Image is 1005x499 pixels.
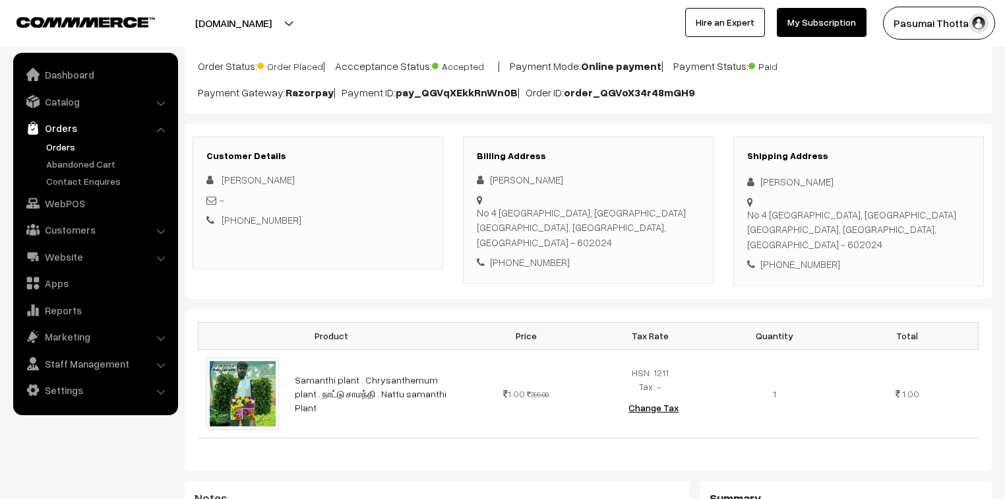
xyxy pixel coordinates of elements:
[477,172,700,187] div: [PERSON_NAME]
[432,56,498,73] span: Accepted
[747,257,970,272] div: [PHONE_NUMBER]
[632,367,669,392] span: HSN: 1211 Tax: -
[16,63,173,86] a: Dashboard
[149,7,318,40] button: [DOMAIN_NAME]
[222,174,295,185] span: [PERSON_NAME]
[836,322,978,349] th: Total
[16,13,132,29] a: COMMMERCE
[206,193,429,208] div: -
[43,157,173,171] a: Abandoned Cart
[16,298,173,322] a: Reports
[286,86,334,99] b: Razorpay
[295,374,446,413] a: Samanthi plant . Chrysanthemum plant . நாட்டு சாமந்தி . Nattu samanthi Plant
[747,150,970,162] h3: Shipping Address
[564,86,695,99] b: order_QGVoX34r48mGH9
[618,393,689,422] button: Change Tax
[16,271,173,295] a: Apps
[198,84,979,100] p: Payment Gateway: | Payment ID: | Order ID:
[16,116,173,140] a: Orders
[16,325,173,349] a: Marketing
[773,388,776,399] span: 1
[198,56,979,74] p: Order Status: | Accceptance Status: | Payment Mode: | Payment Status:
[396,86,518,99] b: pay_QGVqXEkkRnWn0B
[969,13,989,33] img: user
[16,90,173,114] a: Catalog
[712,322,836,349] th: Quantity
[43,174,173,188] a: Contact Enquires
[16,17,155,27] img: COMMMERCE
[198,322,464,349] th: Product
[477,255,700,270] div: [PHONE_NUMBER]
[581,59,661,73] b: Online payment
[206,150,429,162] h3: Customer Details
[747,174,970,189] div: [PERSON_NAME]
[883,7,995,40] button: Pasumai Thotta…
[902,388,919,399] span: 1.00
[16,245,173,269] a: Website
[477,205,700,250] div: No 4 [GEOGRAPHIC_DATA], [GEOGRAPHIC_DATA] [GEOGRAPHIC_DATA], [GEOGRAPHIC_DATA], [GEOGRAPHIC_DATA]...
[527,390,549,399] strike: 399.00
[16,191,173,215] a: WebPOS
[503,388,525,399] span: 1.00
[588,322,712,349] th: Tax Rate
[685,8,765,37] a: Hire an Expert
[222,214,301,226] a: [PHONE_NUMBER]
[748,56,814,73] span: Paid
[16,352,173,376] a: Staff Management
[464,322,588,349] th: Price
[16,378,173,402] a: Settings
[257,56,323,73] span: Order Placed
[16,218,173,242] a: Customers
[477,150,700,162] h3: Billing Address
[777,8,867,37] a: My Subscription
[206,358,279,430] img: IMG_6510.jpeg
[43,140,173,154] a: Orders
[747,207,970,252] div: No 4 [GEOGRAPHIC_DATA], [GEOGRAPHIC_DATA] [GEOGRAPHIC_DATA], [GEOGRAPHIC_DATA], [GEOGRAPHIC_DATA]...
